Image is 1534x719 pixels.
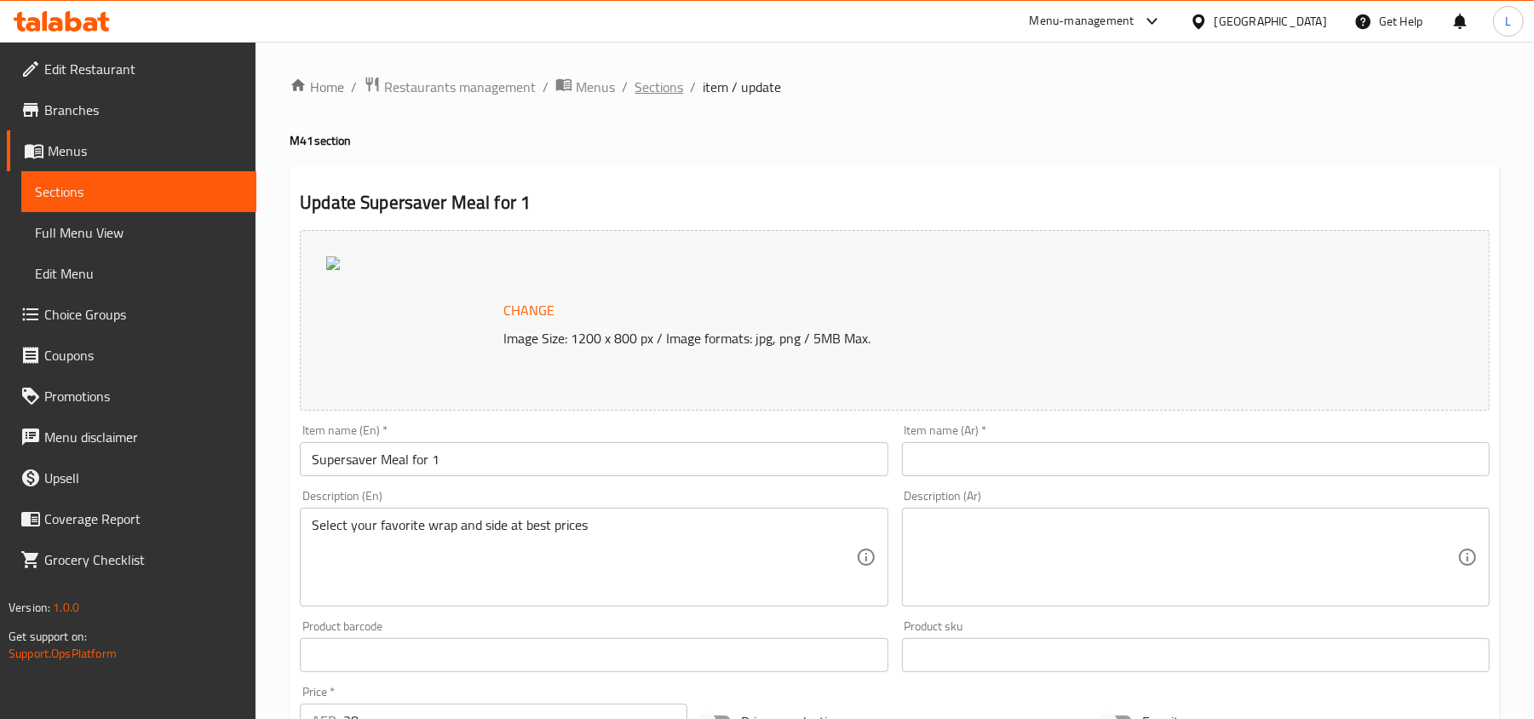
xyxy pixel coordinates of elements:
input: Please enter product barcode [300,638,888,672]
span: Restaurants management [384,77,536,97]
span: Sections [35,181,243,202]
span: item / update [703,77,781,97]
textarea: Select your favorite wrap and side at best prices [312,517,855,598]
a: Support.OpsPlatform [9,642,117,664]
h4: M41 section [290,132,1500,149]
a: Restaurants management [364,76,536,98]
span: Coverage Report [44,509,243,529]
div: Menu-management [1030,11,1135,32]
span: Menus [48,141,243,161]
span: Coupons [44,345,243,365]
li: / [543,77,549,97]
a: Choice Groups [7,294,256,335]
li: / [690,77,696,97]
span: Full Menu View [35,222,243,243]
input: Please enter product sku [902,638,1490,672]
li: / [351,77,357,97]
span: Menu disclaimer [44,427,243,447]
a: Home [290,77,344,97]
span: Change [503,298,554,323]
a: Promotions [7,376,256,417]
a: Full Menu View [21,212,256,253]
a: Menus [555,76,615,98]
a: Coupons [7,335,256,376]
p: Image Size: 1200 x 800 px / Image formats: jpg, png / 5MB Max. [497,328,1349,348]
span: Choice Groups [44,304,243,325]
button: Change [497,293,561,328]
a: Coverage Report [7,498,256,539]
li: / [622,77,628,97]
span: Promotions [44,386,243,406]
a: Menu disclaimer [7,417,256,457]
span: Version: [9,596,50,618]
a: Menus [7,130,256,171]
a: Grocery Checklist [7,539,256,580]
a: Branches [7,89,256,130]
nav: breadcrumb [290,76,1500,98]
input: Enter name Ar [902,442,1490,476]
img: FB652C7E9C390E31E92E6A45149A8B87 [326,256,340,270]
span: Upsell [44,468,243,488]
span: Edit Menu [35,263,243,284]
span: Grocery Checklist [44,549,243,570]
a: Upsell [7,457,256,498]
span: 1.0.0 [53,596,79,618]
span: Edit Restaurant [44,59,243,79]
h2: Update Supersaver Meal for 1 [300,190,1490,216]
div: [GEOGRAPHIC_DATA] [1215,12,1327,31]
span: Get support on: [9,625,87,647]
span: Branches [44,100,243,120]
a: Edit Menu [21,253,256,294]
a: Sections [635,77,683,97]
a: Sections [21,171,256,212]
a: Edit Restaurant [7,49,256,89]
input: Enter name En [300,442,888,476]
span: L [1505,12,1511,31]
span: Menus [576,77,615,97]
